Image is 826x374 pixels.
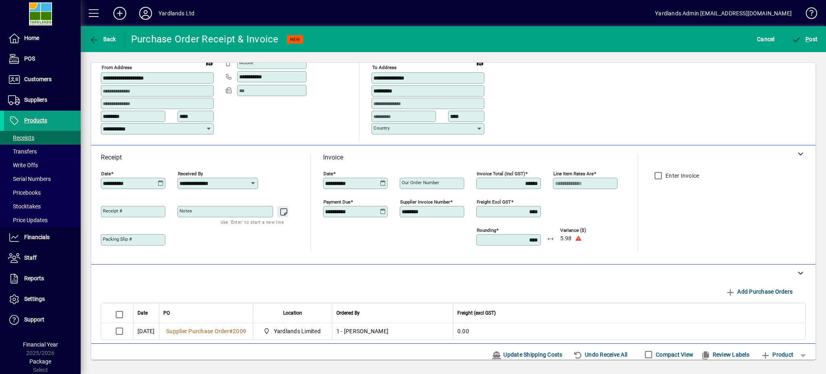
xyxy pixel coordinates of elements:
[790,32,820,46] button: Post
[654,351,693,359] label: Compact View
[24,76,52,82] span: Customers
[229,328,233,334] span: #
[4,28,81,48] a: Home
[24,55,35,62] span: POS
[4,186,81,200] a: Pricebooks
[4,227,81,248] a: Financials
[203,56,216,69] a: View on map
[4,269,81,289] a: Reports
[103,208,122,214] mat-label: Receipt #
[89,36,116,42] span: Back
[221,217,284,227] mat-hint: Use 'Enter' to start a new line
[4,69,81,90] a: Customers
[24,316,44,323] span: Support
[553,171,594,176] mat-label: Line item rates are
[477,199,511,205] mat-label: Freight excl GST
[4,90,81,110] a: Suppliers
[81,32,125,46] app-page-header-button: Back
[697,347,753,362] button: Review Labels
[8,217,48,223] span: Price Updates
[664,172,699,180] label: Enter Invoice
[323,171,333,176] mat-label: Date
[336,309,449,317] div: Ordered By
[800,2,816,28] a: Knowledge Base
[133,6,159,21] button: Profile
[163,327,249,336] a: Supplier Purchase Order#2009
[457,309,496,317] span: Freight (excl GST)
[492,348,563,361] span: Update Shipping Costs
[107,6,133,21] button: Add
[138,309,148,317] span: Date
[4,158,81,172] a: Write Offs
[4,289,81,309] a: Settings
[8,148,37,155] span: Transfers
[805,36,809,42] span: P
[239,60,253,65] mat-label: Mobile
[8,162,38,168] span: Write Offs
[8,134,34,141] span: Receipts
[336,309,360,317] span: Ordered By
[761,348,793,361] span: Product
[24,296,45,302] span: Settings
[163,309,249,317] div: PO
[792,36,818,42] span: ost
[755,32,777,46] button: Cancel
[722,284,796,299] button: Add Purchase Orders
[473,56,486,69] a: View on map
[233,328,246,334] span: 2009
[726,285,793,298] span: Add Purchase Orders
[163,309,170,317] span: PO
[159,7,194,20] div: Yardlands Ltd
[655,7,792,20] div: Yardlands Admin [EMAIL_ADDRESS][DOMAIN_NAME]
[24,97,47,103] span: Suppliers
[400,199,450,205] mat-label: Supplier invoice number
[274,327,321,335] span: Yardlands Limited
[103,236,132,242] mat-label: Packing Slip #
[24,234,50,240] span: Financials
[4,310,81,330] a: Support
[4,200,81,213] a: Stocktakes
[573,348,628,361] span: Undo Receive All
[178,171,203,176] mat-label: Received by
[23,341,58,348] span: Financial Year
[323,199,350,205] mat-label: Payment due
[138,309,155,317] div: Date
[29,358,51,365] span: Package
[166,328,229,334] span: Supplier Purchase Order
[4,145,81,158] a: Transfers
[24,35,39,41] span: Home
[4,49,81,69] a: POS
[290,37,300,42] span: NEW
[8,189,41,196] span: Pricebooks
[757,347,797,362] button: Product
[8,176,51,182] span: Serial Numbers
[477,227,496,233] mat-label: Rounding
[179,208,192,214] mat-label: Notes
[283,309,302,317] span: Location
[24,275,44,282] span: Reports
[4,131,81,145] a: Receipts
[101,171,111,176] mat-label: Date
[332,323,453,339] td: 1 - [PERSON_NAME]
[4,248,81,268] a: Staff
[570,347,631,362] button: Undo Receive All
[757,33,775,46] span: Cancel
[4,172,81,186] a: Serial Numbers
[560,228,609,233] span: Variance ($)
[4,213,81,227] a: Price Updates
[560,235,572,242] span: 5.98
[373,125,390,131] mat-label: Country
[453,323,805,339] td: 0.00
[131,33,279,46] div: Purchase Order Receipt & Invoice
[701,348,749,361] span: Review Labels
[402,180,439,185] mat-label: Our order number
[457,309,795,317] div: Freight (excl GST)
[477,171,525,176] mat-label: Invoice Total (incl GST)
[24,254,37,261] span: Staff
[87,32,118,46] button: Back
[261,326,324,336] span: Yardlands Limited
[8,203,41,210] span: Stocktakes
[24,117,47,124] span: Products
[488,347,566,362] button: Update Shipping Costs
[133,323,159,339] td: [DATE]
